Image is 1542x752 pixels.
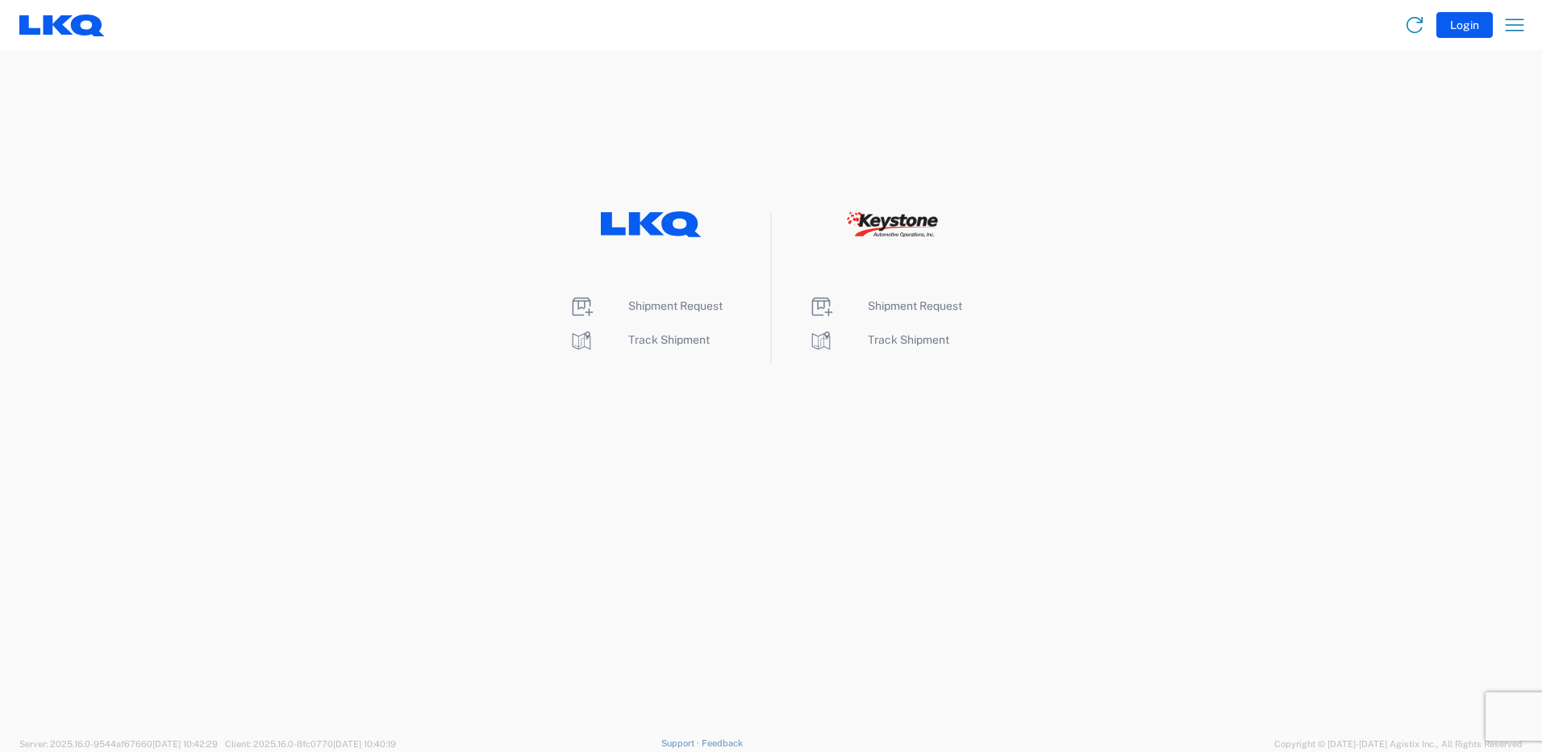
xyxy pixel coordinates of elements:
span: Track Shipment [628,333,710,346]
span: [DATE] 10:40:19 [333,739,396,749]
span: [DATE] 10:42:29 [152,739,218,749]
a: Shipment Request [808,299,962,312]
a: Track Shipment [569,333,710,346]
span: Shipment Request [868,299,962,312]
a: Support [661,738,702,748]
a: Feedback [702,738,743,748]
span: Shipment Request [628,299,723,312]
span: Copyright © [DATE]-[DATE] Agistix Inc., All Rights Reserved [1274,737,1523,751]
span: Server: 2025.16.0-9544af67660 [19,739,218,749]
a: Track Shipment [808,333,949,346]
a: Shipment Request [569,299,723,312]
span: Client: 2025.16.0-8fc0770 [225,739,396,749]
span: Track Shipment [868,333,949,346]
button: Login [1436,12,1493,38]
